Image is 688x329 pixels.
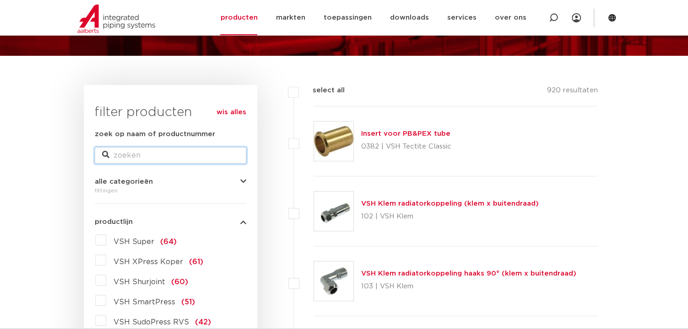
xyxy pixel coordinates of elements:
[95,129,215,140] label: zoek op naam of productnummer
[217,107,246,118] a: wis alles
[95,178,246,185] button: alle categorieën
[314,191,353,231] img: Thumbnail for VSH Klem radiatorkoppeling (klem x buitendraad)
[114,278,165,286] span: VSH Shurjoint
[114,238,154,245] span: VSH Super
[547,85,597,99] p: 920 resultaten
[95,218,133,225] span: productlijn
[314,261,353,301] img: Thumbnail for VSH Klem radiatorkoppeling haaks 90° (klem x buitendraad)
[361,130,450,137] a: Insert voor PB&PEX tube
[114,318,189,326] span: VSH SudoPress RVS
[114,258,183,265] span: VSH XPress Koper
[181,298,195,306] span: (51)
[361,270,576,277] a: VSH Klem radiatorkoppeling haaks 90° (klem x buitendraad)
[361,139,451,154] p: 0382 | VSH Tectite Classic
[189,258,203,265] span: (61)
[114,298,175,306] span: VSH SmartPress
[171,278,188,286] span: (60)
[95,147,246,164] input: zoeken
[95,178,153,185] span: alle categorieën
[95,185,246,196] div: fittingen
[299,85,345,96] label: select all
[160,238,177,245] span: (64)
[95,218,246,225] button: productlijn
[314,122,353,161] img: Thumbnail for Insert voor PB&PEX tube
[361,209,539,224] p: 102 | VSH Klem
[195,318,211,326] span: (42)
[95,103,246,122] h3: filter producten
[361,279,576,294] p: 103 | VSH Klem
[361,200,539,207] a: VSH Klem radiatorkoppeling (klem x buitendraad)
